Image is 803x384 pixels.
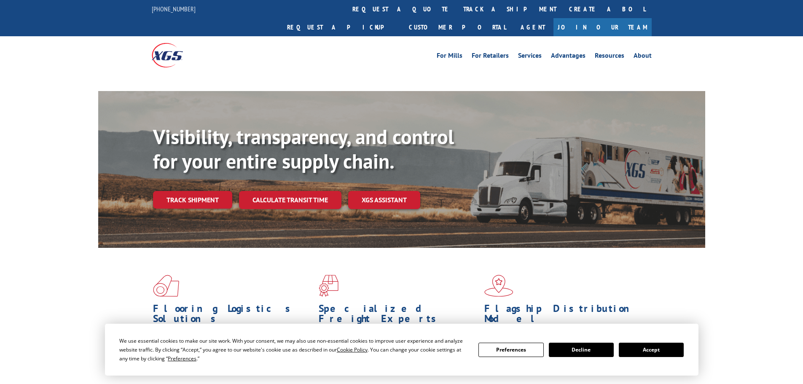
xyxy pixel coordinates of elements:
[512,18,553,36] a: Agent
[119,336,468,363] div: We use essential cookies to make our site work. With your consent, we may also use non-essential ...
[153,191,232,209] a: Track shipment
[319,303,478,328] h1: Specialized Freight Experts
[152,5,196,13] a: [PHONE_NUMBER]
[105,324,698,376] div: Cookie Consent Prompt
[619,343,684,357] button: Accept
[239,191,341,209] a: Calculate transit time
[319,275,338,297] img: xgs-icon-focused-on-flooring-red
[478,343,543,357] button: Preferences
[484,303,644,328] h1: Flagship Distribution Model
[168,355,196,362] span: Preferences
[437,52,462,62] a: For Mills
[484,275,513,297] img: xgs-icon-flagship-distribution-model-red
[337,346,368,353] span: Cookie Policy
[153,275,179,297] img: xgs-icon-total-supply-chain-intelligence-red
[549,343,614,357] button: Decline
[553,18,652,36] a: Join Our Team
[153,303,312,328] h1: Flooring Logistics Solutions
[153,124,454,174] b: Visibility, transparency, and control for your entire supply chain.
[472,52,509,62] a: For Retailers
[595,52,624,62] a: Resources
[281,18,403,36] a: Request a pickup
[551,52,585,62] a: Advantages
[403,18,512,36] a: Customer Portal
[518,52,542,62] a: Services
[634,52,652,62] a: About
[348,191,420,209] a: XGS ASSISTANT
